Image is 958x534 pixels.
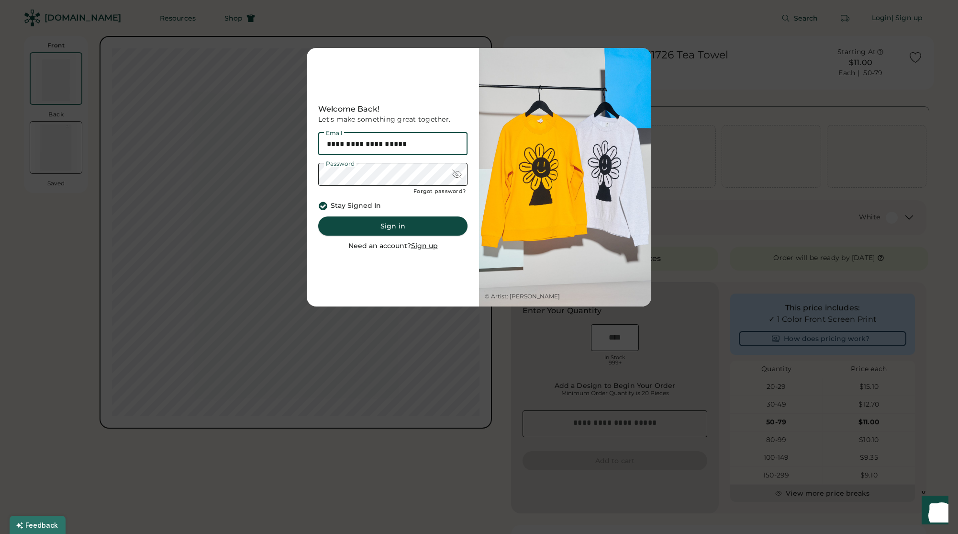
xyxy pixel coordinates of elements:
[324,130,344,136] div: Email
[318,115,468,125] div: Let's make something great together.
[485,293,560,301] div: © Artist: [PERSON_NAME]
[348,241,438,251] div: Need an account?
[318,103,468,115] div: Welcome Back!
[913,491,954,532] iframe: Front Chat
[324,161,356,167] div: Password
[413,188,466,195] div: Forgot password?
[411,241,438,250] u: Sign up
[318,216,468,236] button: Sign in
[479,48,651,307] img: Web-Rendered_Studio-51sRGB.jpg
[331,201,381,211] div: Stay Signed In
